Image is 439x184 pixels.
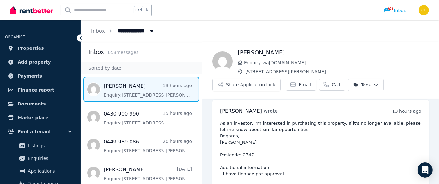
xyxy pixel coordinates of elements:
a: Marketplace [5,111,76,124]
span: [STREET_ADDRESS][PERSON_NAME] [245,68,429,75]
img: Randhir Singh [212,51,233,72]
h2: Inbox [88,48,104,56]
span: 74 [388,7,393,10]
span: Payments [18,72,42,80]
div: Open Intercom Messenger [418,162,433,178]
a: Call [319,79,345,91]
nav: Breadcrumb [81,20,165,42]
span: [PERSON_NAME] [220,108,262,114]
a: 0449 989 08620 hours agoEnquiry:[STREET_ADDRESS][PERSON_NAME]. [104,138,192,154]
span: Tags [353,82,371,88]
span: 658 message s [108,50,138,55]
div: Inbox [384,7,406,14]
a: Finance report [5,84,76,96]
div: Sorted by date [81,62,202,74]
span: k [146,8,148,13]
span: Find a tenant [18,128,51,136]
img: Christos Fassoulidis [419,5,429,15]
span: wrote [264,108,278,114]
time: 13 hours ago [392,109,421,114]
span: Call [332,81,340,88]
span: Marketplace [18,114,48,122]
a: [PERSON_NAME]13 hours agoEnquiry:[STREET_ADDRESS][PERSON_NAME]. [104,82,192,98]
a: Properties [5,42,76,54]
span: Ctrl [134,6,143,14]
span: Applications [28,167,70,175]
a: Email [286,79,316,91]
span: Enquiry via [DOMAIN_NAME] [244,60,429,66]
a: Applications [8,165,73,177]
button: Tags [348,79,384,91]
span: Email [299,81,311,88]
a: Payments [5,70,76,82]
button: Find a tenant [5,125,76,138]
a: Enquiries [8,152,73,165]
a: [PERSON_NAME][DATE]Enquiry:[STREET_ADDRESS][PERSON_NAME]. [104,166,192,182]
h1: [PERSON_NAME] [238,48,429,57]
a: 0430 900 99015 hours agoEnquiry:[STREET_ADDRESS]. [104,110,192,126]
a: Listings [8,139,73,152]
img: RentBetter [10,5,53,15]
pre: As an investor, I’m interested in purchasing this property. If it’s no longer available, please l... [220,120,421,177]
span: Documents [18,100,46,108]
span: Properties [18,44,44,52]
span: Enquiries [28,155,70,162]
a: Add property [5,56,76,68]
a: Inbox [91,28,105,34]
span: Finance report [18,86,54,94]
span: Add property [18,58,51,66]
span: Listings [28,142,70,149]
button: Share Application Link [212,79,281,91]
a: Documents [5,98,76,110]
span: ORGANISE [5,35,25,39]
